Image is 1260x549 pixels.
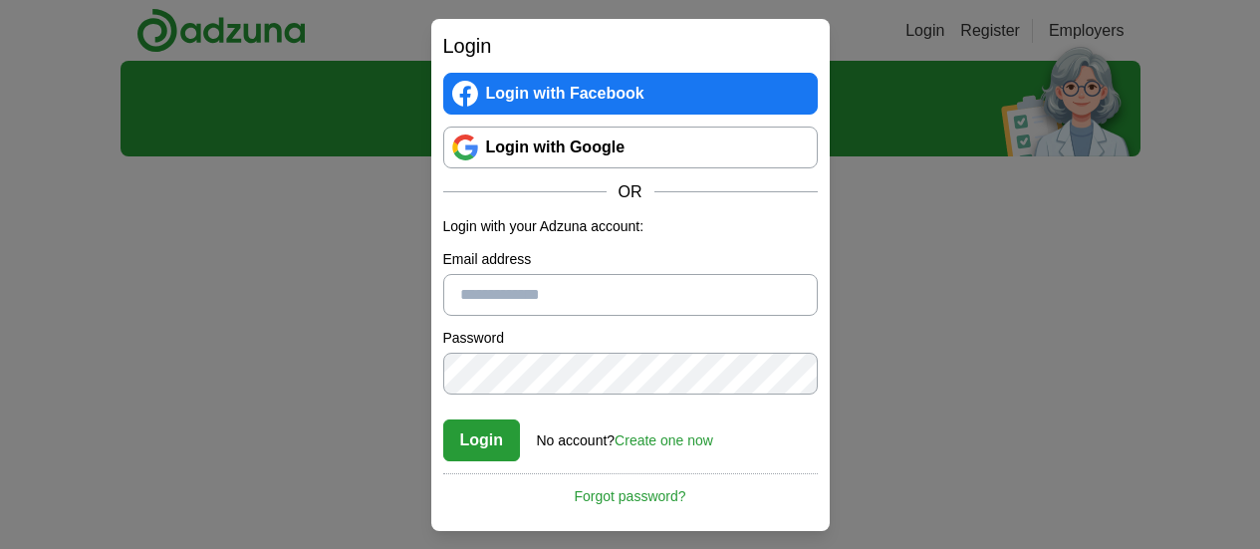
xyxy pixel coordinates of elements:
label: Password [443,328,818,349]
a: Login with Facebook [443,73,818,115]
button: Login [443,419,521,461]
span: OR [607,180,654,204]
h2: Login [443,31,818,61]
a: Create one now [615,432,713,448]
a: Forgot password? [443,473,818,507]
label: Email address [443,249,818,270]
a: Login with Google [443,127,818,168]
div: No account? [537,418,713,451]
p: Login with your Adzuna account: [443,216,818,237]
